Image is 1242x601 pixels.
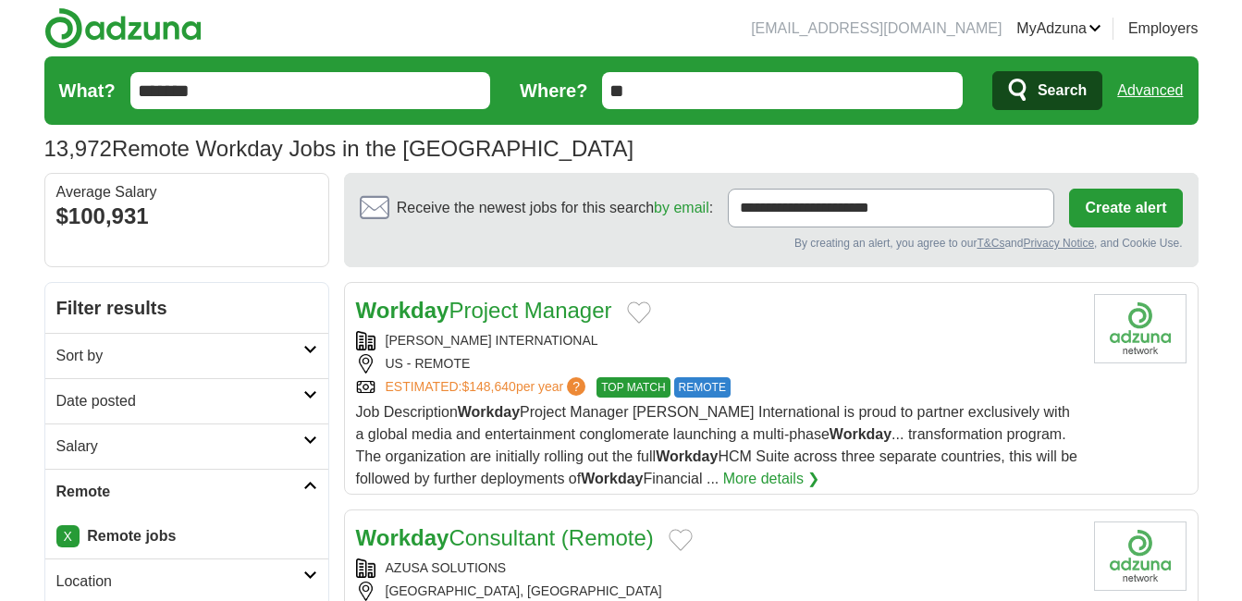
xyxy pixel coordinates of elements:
a: More details ❯ [723,468,820,490]
a: MyAdzuna [1016,18,1101,40]
li: [EMAIL_ADDRESS][DOMAIN_NAME] [751,18,1002,40]
span: Receive the newest jobs for this search : [397,197,713,219]
h2: Salary [56,435,303,458]
div: US - REMOTE [356,354,1079,374]
a: Employers [1128,18,1199,40]
strong: Workday [458,404,520,420]
strong: Workday [656,448,718,464]
div: [PERSON_NAME] INTERNATIONAL [356,331,1079,350]
strong: Workday [581,471,643,486]
span: Job Description Project Manager [PERSON_NAME] International is proud to partner exclusively with ... [356,404,1078,486]
img: Company logo [1094,294,1187,363]
strong: Remote jobs [87,528,176,544]
img: Adzuna logo [44,7,202,49]
a: Sort by [45,333,328,378]
a: by email [654,200,709,215]
a: Salary [45,423,328,469]
span: REMOTE [674,377,731,398]
span: TOP MATCH [596,377,670,398]
span: 13,972 [44,132,112,166]
button: Add to favorite jobs [627,301,651,324]
h2: Filter results [45,283,328,333]
div: By creating an alert, you agree to our and , and Cookie Use. [360,235,1183,251]
strong: Workday [356,298,449,323]
a: Privacy Notice [1023,237,1094,250]
div: $100,931 [56,200,317,233]
div: [GEOGRAPHIC_DATA], [GEOGRAPHIC_DATA] [356,582,1079,601]
label: What? [59,77,116,104]
a: T&Cs [977,237,1004,250]
div: AZUSA SOLUTIONS [356,558,1079,578]
span: Search [1038,72,1087,109]
label: Where? [520,77,587,104]
a: Remote [45,469,328,514]
div: Average Salary [56,185,317,200]
a: X [56,525,80,547]
a: Advanced [1117,72,1183,109]
a: WorkdayProject Manager [356,298,612,323]
button: Add to favorite jobs [669,529,693,551]
a: WorkdayConsultant (Remote) [356,525,654,550]
h2: Location [56,570,303,593]
span: $148,640 [461,379,515,394]
a: Date posted [45,378,328,423]
a: ESTIMATED:$148,640per year? [386,377,590,398]
h1: Remote Workday Jobs in the [GEOGRAPHIC_DATA] [44,136,634,161]
button: Search [992,71,1102,110]
button: Create alert [1069,189,1182,227]
strong: Workday [356,525,449,550]
h2: Date posted [56,390,303,412]
strong: Workday [830,426,892,442]
img: Company logo [1094,521,1187,591]
h2: Remote [56,481,303,503]
h2: Sort by [56,345,303,367]
span: ? [567,377,585,396]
